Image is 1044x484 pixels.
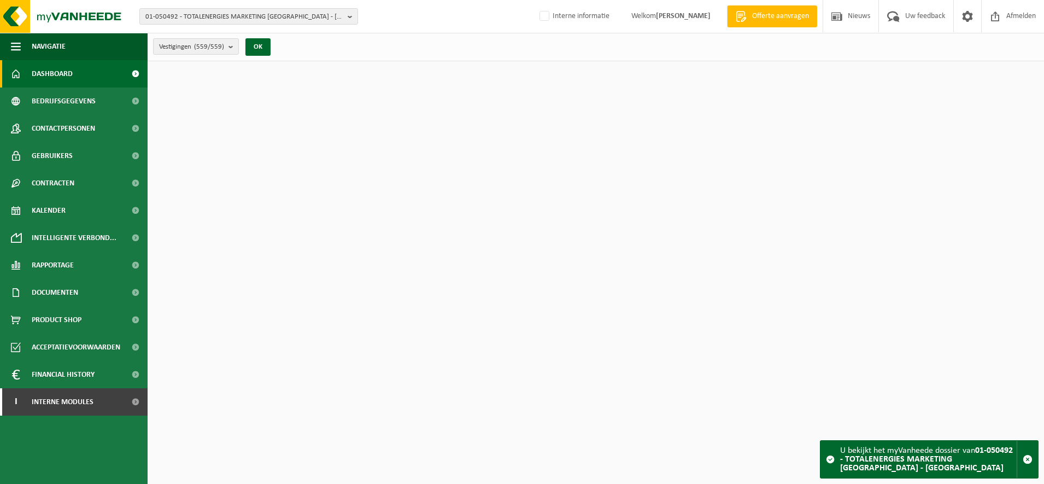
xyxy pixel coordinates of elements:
count: (559/559) [194,43,224,50]
span: Vestigingen [159,39,224,55]
span: Dashboard [32,60,73,88]
div: U bekijkt het myVanheede dossier van [840,441,1017,478]
span: Navigatie [32,33,66,60]
span: Kalender [32,197,66,224]
span: Interne modules [32,388,93,416]
span: Rapportage [32,252,74,279]
span: Product Shop [32,306,81,334]
a: Offerte aanvragen [727,5,817,27]
span: Acceptatievoorwaarden [32,334,120,361]
span: Intelligente verbond... [32,224,116,252]
button: 01-050492 - TOTALENERGIES MARKETING [GEOGRAPHIC_DATA] - [GEOGRAPHIC_DATA] [139,8,358,25]
strong: [PERSON_NAME] [656,12,711,20]
span: Documenten [32,279,78,306]
span: Contracten [32,170,74,197]
span: Financial History [32,361,95,388]
span: Gebruikers [32,142,73,170]
label: Interne informatie [537,8,609,25]
span: Bedrijfsgegevens [32,88,96,115]
button: OK [245,38,271,56]
span: I [11,388,21,416]
span: Contactpersonen [32,115,95,142]
span: Offerte aanvragen [749,11,812,22]
button: Vestigingen(559/559) [153,38,239,55]
strong: 01-050492 - TOTALENERGIES MARKETING [GEOGRAPHIC_DATA] - [GEOGRAPHIC_DATA] [840,446,1013,473]
span: 01-050492 - TOTALENERGIES MARKETING [GEOGRAPHIC_DATA] - [GEOGRAPHIC_DATA] [145,9,343,25]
